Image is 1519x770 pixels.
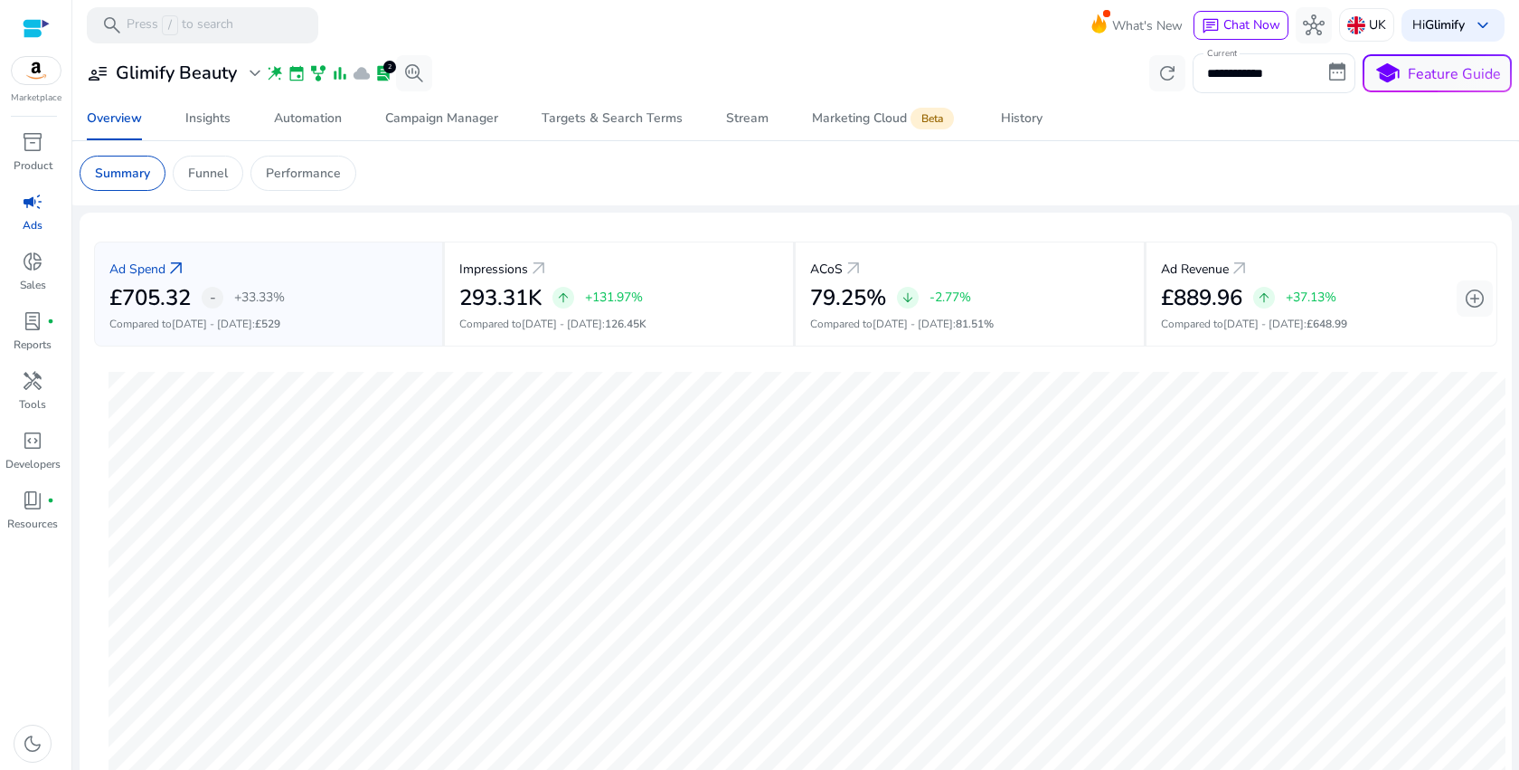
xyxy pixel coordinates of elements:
span: - [210,287,216,309]
div: Insights [185,112,231,125]
p: Tools [19,396,46,413]
p: Compared to : [810,316,1129,332]
span: add_circle [1464,288,1486,309]
span: handyman [22,370,43,392]
span: arrow_downward [901,290,915,305]
p: UK [1369,9,1386,41]
span: hub [1303,14,1325,36]
p: Funnel [188,164,228,183]
span: fiber_manual_record [47,497,54,504]
img: amazon.svg [12,57,61,84]
span: fiber_manual_record [47,318,54,325]
h2: 79.25% [810,285,886,311]
img: uk.svg [1347,16,1365,34]
p: Reports [14,337,52,353]
span: donut_small [22,251,43,272]
span: expand_more [244,62,266,84]
b: Glimify [1425,16,1465,33]
p: Feature Guide [1408,63,1501,85]
p: Summary [95,164,150,183]
span: / [162,15,178,35]
p: Compared to : [459,316,778,332]
span: 81.51% [956,317,994,331]
p: Sales [20,277,46,293]
a: arrow_outward [165,258,187,280]
span: Chat Now [1223,16,1280,33]
p: +33.33% [234,291,285,304]
p: Developers [5,456,61,472]
span: 126.45K [605,317,646,331]
div: 2 [383,61,396,73]
div: History [1001,112,1043,125]
div: Targets & Search Terms [542,112,683,125]
span: lab_profile [374,64,392,82]
h2: £889.96 [1161,285,1242,311]
p: Compared to : [1161,316,1482,332]
span: inventory_2 [22,131,43,153]
span: refresh [1156,62,1178,84]
p: Ad Spend [109,260,165,279]
span: user_attributes [87,62,108,84]
p: ACoS [810,260,843,279]
span: bar_chart [331,64,349,82]
span: keyboard_arrow_down [1472,14,1494,36]
p: Hi [1412,19,1465,32]
span: lab_profile [22,310,43,332]
button: search_insights [396,55,432,91]
h2: 293.31K [459,285,542,311]
span: £648.99 [1307,317,1347,331]
span: campaign [22,191,43,213]
p: +37.13% [1286,291,1336,304]
p: -2.77% [929,291,971,304]
div: Stream [726,112,769,125]
div: Automation [274,112,342,125]
p: Ads [23,217,42,233]
p: Impressions [459,260,528,279]
span: [DATE] - [DATE] [172,317,252,331]
span: What's New [1112,10,1183,42]
div: Campaign Manager [385,112,498,125]
button: schoolFeature Guide [1363,54,1512,92]
span: book_4 [22,490,43,511]
p: +131.97% [585,291,643,304]
button: add_circle [1457,280,1493,317]
p: Product [14,157,52,174]
a: arrow_outward [1229,258,1250,280]
span: [DATE] - [DATE] [873,317,953,331]
span: wand_stars [266,64,284,82]
div: Overview [87,112,142,125]
span: £529 [255,317,280,331]
span: family_history [309,64,327,82]
span: Beta [910,108,954,129]
h3: Glimify Beauty [116,62,237,84]
button: chatChat Now [1193,11,1288,40]
p: Performance [266,164,341,183]
span: arrow_upward [1257,290,1271,305]
button: hub [1296,7,1332,43]
a: arrow_outward [528,258,550,280]
span: cloud [353,64,371,82]
a: arrow_outward [843,258,864,280]
span: school [1374,61,1401,87]
span: dark_mode [22,733,43,755]
button: refresh [1149,55,1185,91]
p: Press to search [127,15,233,35]
span: event [288,64,306,82]
div: Marketing Cloud [812,111,958,126]
h2: £705.32 [109,285,191,311]
span: search_insights [403,62,425,84]
span: [DATE] - [DATE] [522,317,602,331]
span: chat [1202,17,1220,35]
p: Resources [7,516,58,532]
p: Marketplace [11,91,61,105]
span: arrow_upward [556,290,571,305]
span: code_blocks [22,430,43,452]
p: Ad Revenue [1161,260,1229,279]
p: Compared to : [109,316,428,332]
span: search [101,14,123,36]
span: [DATE] - [DATE] [1223,317,1304,331]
